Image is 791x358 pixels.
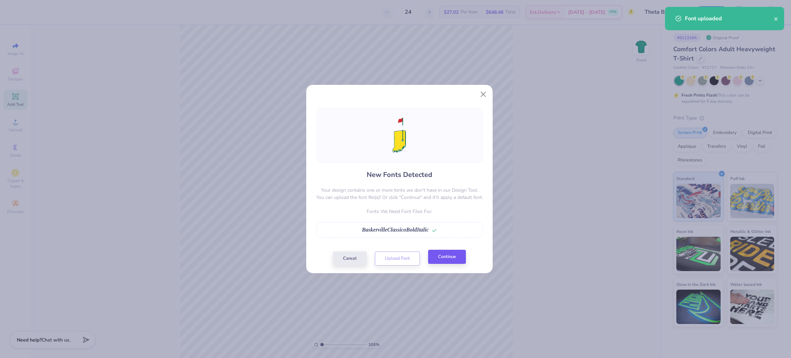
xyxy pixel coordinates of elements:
button: close [774,14,779,23]
button: Cancel [333,251,367,266]
p: Your design contains one or more fonts we don't have in our Design Tool. You can upload the font ... [316,187,483,201]
button: Close [477,88,490,101]
button: Continue [428,250,466,264]
h4: New Fonts Detected [367,170,432,180]
div: Font uploaded [685,14,774,23]
p: Fonts We Need Font Files For: [316,208,483,215]
span: BaskervilleClassicoBoldItalic [362,227,429,233]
